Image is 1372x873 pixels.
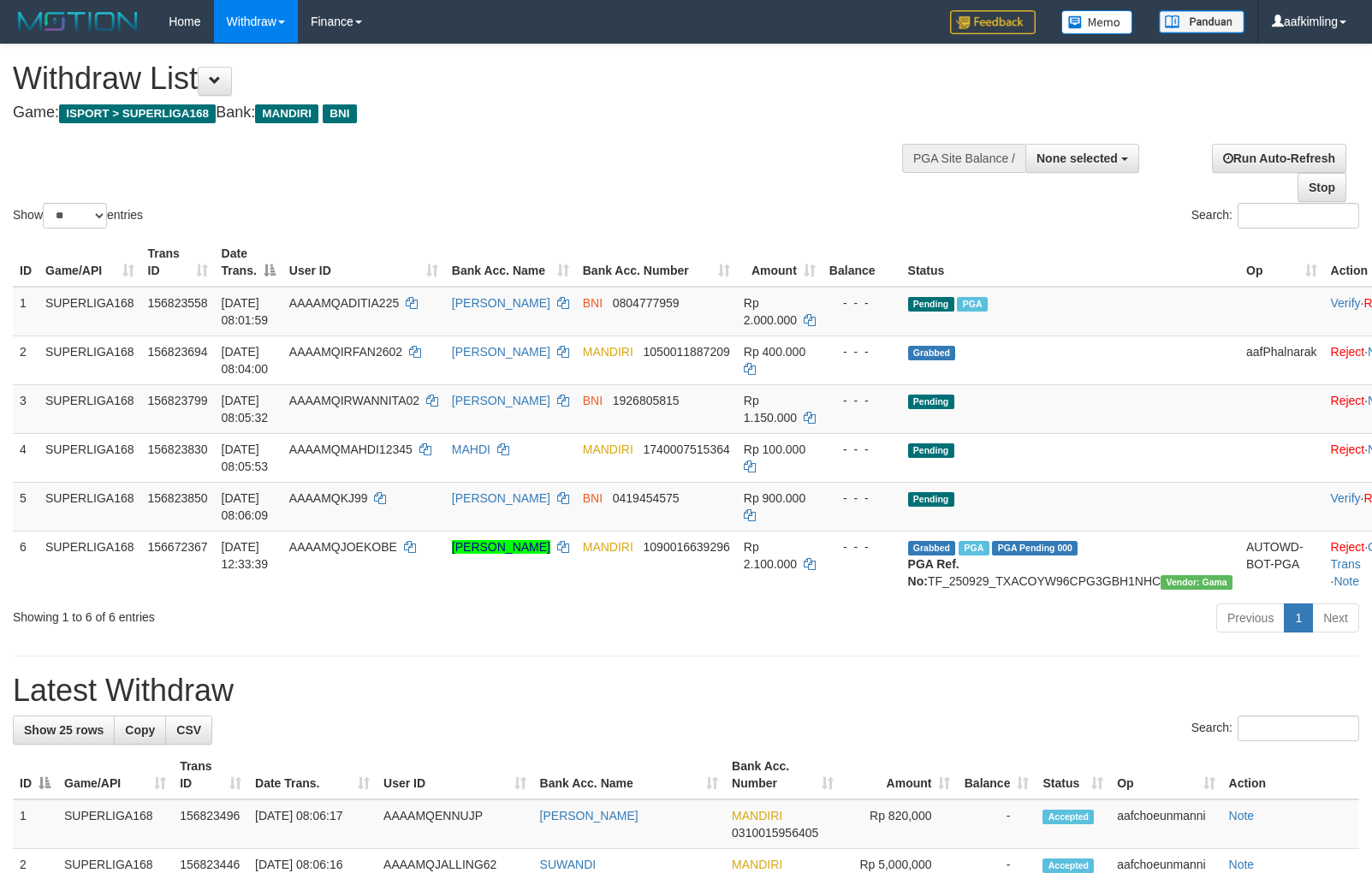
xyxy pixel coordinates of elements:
span: [DATE] 12:33:39 [222,540,269,571]
a: Reject [1331,540,1365,554]
span: [DATE] 08:01:59 [222,296,269,327]
span: Copy 1926805815 to clipboard [613,394,680,407]
span: Copy 0804777959 to clipboard [613,296,680,310]
img: Feedback.jpg [950,10,1036,34]
a: Show 25 rows [13,716,115,745]
div: - - - [829,441,894,458]
a: Verify [1331,491,1361,505]
td: SUPERLIGA168 [57,799,173,849]
a: [PERSON_NAME] [452,540,550,554]
span: 156823830 [148,442,208,456]
span: AAAAMQIRFAN2602 [289,345,402,359]
a: Copy [114,716,166,745]
td: AAAAMQENNUJP [377,799,533,849]
span: Rp 100.000 [744,442,805,456]
th: Bank Acc. Name: activate to sort column ascending [445,238,576,287]
span: Rp 2.000.000 [744,296,797,327]
td: 4 [13,433,39,482]
th: Bank Acc. Number: activate to sort column ascending [576,238,737,287]
td: SUPERLIGA168 [39,287,141,336]
span: Pending [908,395,954,409]
td: 2 [13,336,39,384]
span: 156823850 [148,491,208,505]
input: Search: [1238,203,1359,229]
th: Amount: activate to sort column ascending [737,238,823,287]
div: Showing 1 to 6 of 6 entries [13,602,559,626]
a: [PERSON_NAME] [452,345,550,359]
span: BNI [583,491,603,505]
span: [DATE] 08:04:00 [222,345,269,376]
span: [DATE] 08:05:32 [222,394,269,425]
th: Date Trans.: activate to sort column descending [215,238,282,287]
div: - - - [829,392,894,409]
span: MANDIRI [583,442,633,456]
span: Copy 0419454575 to clipboard [613,491,680,505]
span: PGA Pending [992,541,1078,555]
span: [DATE] 08:05:53 [222,442,269,473]
span: Rp 1.150.000 [744,394,797,425]
th: Bank Acc. Number: activate to sort column ascending [725,751,840,799]
td: 156823496 [173,799,248,849]
span: MANDIRI [732,858,782,871]
span: Pending [908,443,954,458]
th: Amount: activate to sort column ascending [840,751,957,799]
td: 5 [13,482,39,531]
a: Stop [1298,173,1346,202]
span: Pending [908,297,954,312]
span: None selected [1036,151,1118,165]
span: Show 25 rows [24,723,104,737]
td: [DATE] 08:06:17 [248,799,377,849]
td: 1 [13,799,57,849]
a: 1 [1284,603,1313,632]
a: [PERSON_NAME] [452,296,550,310]
div: - - - [829,294,894,312]
div: PGA Site Balance / [902,144,1025,173]
img: MOTION_logo.png [13,9,143,34]
img: Button%20Memo.svg [1061,10,1133,34]
th: Trans ID: activate to sort column ascending [173,751,248,799]
span: CSV [176,723,201,737]
th: Trans ID: activate to sort column ascending [141,238,215,287]
td: 1 [13,287,39,336]
th: Bank Acc. Name: activate to sort column ascending [533,751,726,799]
td: SUPERLIGA168 [39,336,141,384]
span: AAAAMQJOEKOBE [289,540,397,554]
span: Copy 1740007515364 to clipboard [644,442,730,456]
div: - - - [829,538,894,555]
a: Note [1229,809,1255,823]
img: panduan.png [1159,10,1244,33]
label: Search: [1191,716,1359,741]
a: Note [1333,574,1359,588]
input: Search: [1238,716,1359,741]
a: Run Auto-Refresh [1212,144,1346,173]
span: 156672367 [148,540,208,554]
span: [DATE] 08:06:09 [222,491,269,522]
span: ISPORT > SUPERLIGA168 [59,104,216,123]
span: Vendor URL: https://trx31.1velocity.biz [1161,575,1232,590]
a: MAHDI [452,442,490,456]
span: BNI [583,394,603,407]
span: Rp 400.000 [744,345,805,359]
th: Status: activate to sort column ascending [1036,751,1110,799]
th: Date Trans.: activate to sort column ascending [248,751,377,799]
th: Op: activate to sort column ascending [1110,751,1221,799]
a: Note [1229,858,1255,871]
td: SUPERLIGA168 [39,531,141,597]
th: ID [13,238,39,287]
th: ID: activate to sort column descending [13,751,57,799]
td: SUPERLIGA168 [39,384,141,433]
th: Op: activate to sort column ascending [1239,238,1324,287]
span: MANDIRI [583,540,633,554]
select: Showentries [43,203,107,229]
span: BNI [323,104,356,123]
div: - - - [829,343,894,360]
span: Accepted [1042,858,1094,873]
span: MANDIRI [255,104,318,123]
a: [PERSON_NAME] [452,394,550,407]
span: Grabbed [908,541,956,555]
th: User ID: activate to sort column ascending [282,238,445,287]
th: Balance: activate to sort column ascending [957,751,1036,799]
a: [PERSON_NAME] [540,809,638,823]
a: Verify [1331,296,1361,310]
span: 156823799 [148,394,208,407]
